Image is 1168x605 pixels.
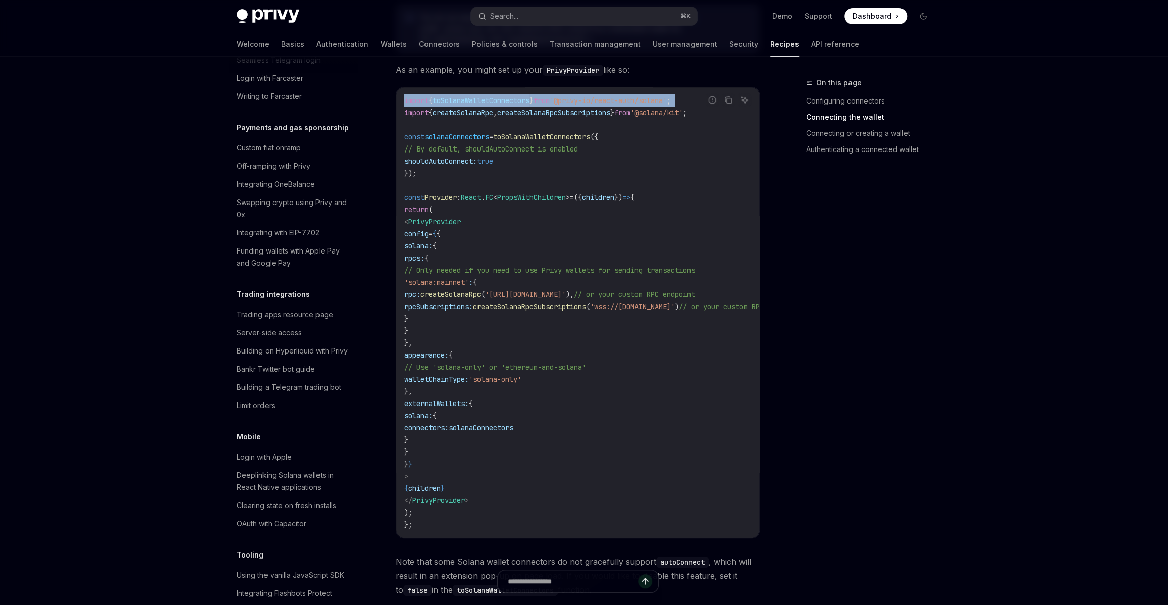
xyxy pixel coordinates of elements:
[396,63,760,77] span: As an example, you might set up your like so:
[408,217,461,226] span: PrivyProvider
[471,7,697,25] button: Search...⌘K
[490,10,518,22] div: Search...
[408,484,441,493] span: children
[237,196,352,221] div: Swapping crypto using Privy and 0x
[493,193,497,202] span: <
[229,566,358,584] a: Using the vanilla JavaScript SDK
[229,466,358,496] a: Deeplinking Solana wallets in React Native applications
[461,193,481,202] span: React
[485,193,493,202] span: FC
[433,108,493,117] span: createSolanaRpc
[770,32,799,57] a: Recipes
[570,193,574,202] span: =
[706,93,719,107] button: Report incorrect code
[429,229,433,238] span: =
[469,399,473,408] span: {
[614,108,630,117] span: from
[497,193,566,202] span: PropsWithChildren
[237,431,261,443] h5: Mobile
[806,93,939,109] a: Configuring connectors
[630,108,683,117] span: '@solana/kit'
[229,224,358,242] a: Integrating with EIP-7702
[404,205,429,214] span: return
[404,302,473,311] span: rpcSubscriptions:
[404,96,429,105] span: import
[529,96,534,105] span: }
[429,108,433,117] span: {
[229,324,358,342] a: Server-side access
[404,484,408,493] span: {
[424,254,429,263] span: {
[404,169,416,178] span: });
[404,132,424,141] span: const
[806,109,939,125] a: Connecting the wallet
[237,469,352,493] div: Deeplinking Solana wallets in React Native applications
[237,381,341,393] div: Building a Telegram trading bot
[566,290,574,299] span: ),
[811,32,859,57] a: API reference
[237,288,310,300] h5: Trading integrations
[477,157,493,166] span: true
[433,411,437,420] span: {
[610,108,614,117] span: }
[424,193,457,202] span: Provider
[229,378,358,396] a: Building a Telegram trading bot
[729,32,758,57] a: Security
[237,569,344,581] div: Using the vanilla JavaScript SDK
[449,423,513,432] span: solanaConnectors
[237,160,310,172] div: Off-ramping with Privy
[653,32,717,57] a: User management
[237,227,320,239] div: Integrating with EIP-7702
[493,132,590,141] span: toSolanaWalletConnectors
[229,175,358,193] a: Integrating OneBalance
[493,108,497,117] span: ,
[534,96,550,105] span: from
[638,574,652,588] button: Send message
[806,141,939,158] a: Authenticating a connected wallet
[404,375,469,384] span: walletChainType:
[229,396,358,415] a: Limit orders
[844,8,907,24] a: Dashboard
[229,157,358,175] a: Off-ramping with Privy
[481,290,485,299] span: (
[550,32,641,57] a: Transaction management
[485,290,566,299] span: '[URL][DOMAIN_NAME]'
[229,448,358,466] a: Login with Apple
[816,77,862,89] span: On this page
[237,245,352,269] div: Funding wallets with Apple Pay and Google Pay
[449,350,453,360] span: {
[237,399,275,412] div: Limit orders
[404,387,412,396] span: },
[465,496,469,505] span: >
[237,309,333,321] div: Trading apps resource page
[237,122,349,134] h5: Payments and gas sponsorship
[675,302,679,311] span: )
[237,549,263,561] h5: Tooling
[419,32,460,57] a: Connectors
[441,484,445,493] span: }
[630,193,634,202] span: {
[237,9,299,23] img: dark logo
[656,557,709,568] code: autoConnect
[590,132,598,141] span: ({
[404,435,408,444] span: }
[806,125,939,141] a: Connecting or creating a wallet
[433,241,437,250] span: {
[404,399,469,408] span: externalWallets:
[404,338,412,347] span: },
[404,363,586,372] span: // Use 'solana-only' or 'ethereum-and-solana'
[429,96,433,105] span: {
[404,496,412,505] span: </
[424,132,489,141] span: solanaConnectors
[550,96,667,105] span: '@privy-io/react-auth/solana'
[316,32,368,57] a: Authentication
[582,193,614,202] span: children
[404,314,408,323] span: }
[404,411,433,420] span: solana:
[229,139,358,157] a: Custom fiat onramp
[404,447,408,457] span: }
[614,193,622,202] span: })
[237,72,303,84] div: Login with Farcaster
[404,241,433,250] span: solana:
[404,157,477,166] span: shouldAutoConnect:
